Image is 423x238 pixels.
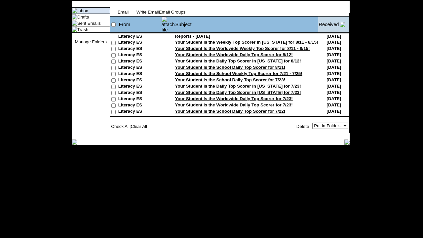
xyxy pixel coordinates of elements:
[175,90,301,95] a: Your Student Is the Daily Top Scorer in [US_STATE] for 7/23!
[118,77,161,84] td: Literacy ES
[118,65,161,71] td: Literacy ES
[327,59,341,63] nobr: [DATE]
[327,102,341,107] nobr: [DATE]
[118,109,161,115] td: Literacy ES
[75,39,106,44] a: Manage Folders
[327,52,341,57] nobr: [DATE]
[327,34,341,39] nobr: [DATE]
[175,52,293,57] a: Your Student Is the Worldwide Daily Top Scorer for 8/12!
[131,124,147,129] a: Clear All
[175,22,192,27] a: Subject
[327,65,341,70] nobr: [DATE]
[118,59,161,65] td: Literacy ES
[327,84,341,89] nobr: [DATE]
[77,21,101,26] a: Sent Emails
[175,34,210,39] a: Reports - [DATE]
[136,10,159,15] a: Write Email
[118,52,161,59] td: Literacy ES
[175,109,286,114] a: Your Student Is the School Daily Top Scorer for 7/22!
[319,22,339,27] a: Received
[175,46,310,51] a: Your Student Is the Worldwide Weekly Top Scorer for 8/11 - 8/15!
[327,46,341,51] nobr: [DATE]
[118,90,161,96] td: Literacy ES
[72,8,77,13] img: folder_icon_pick.gif
[175,102,293,107] a: Your Student Is the Worldwide Daily Top Scorer for 7/23!
[296,124,309,129] a: Delete
[118,96,161,102] td: Literacy ES
[77,27,89,32] a: Trash
[118,10,129,15] a: Email
[72,20,77,26] img: folder_icon.gif
[118,102,161,109] td: Literacy ES
[118,71,161,77] td: Literacy ES
[327,90,341,95] nobr: [DATE]
[72,27,77,32] img: folder_icon.gif
[159,10,186,15] a: Email Groups
[344,139,350,145] img: table_footer_right.gif
[72,139,77,145] img: table_footer_left.gif
[118,46,161,52] td: Literacy ES
[175,77,286,82] a: Your Student Is the School Daily Top Scorer for 7/23!
[327,71,341,76] nobr: [DATE]
[327,96,341,101] nobr: [DATE]
[327,109,341,114] nobr: [DATE]
[111,124,130,129] a: Check All
[72,14,77,20] img: folder_icon.gif
[162,17,175,32] img: attach file
[77,8,88,13] a: Inbox
[175,59,301,63] a: Your Student Is the Daily Top Scorer in [US_STATE] for 8/12!
[118,84,161,90] td: Literacy ES
[119,22,130,27] a: From
[118,40,161,46] td: Literacy ES
[118,34,161,40] td: Literacy ES
[77,15,89,20] a: Drafts
[175,65,286,70] a: Your Student Is the School Daily Top Scorer for 8/11!
[175,71,302,76] a: Your Student Is the School Weekly Top Scorer for 7/21 - 7/25!
[327,77,341,82] nobr: [DATE]
[110,123,179,130] td: |
[327,40,341,45] nobr: [DATE]
[175,40,318,45] a: Your Student Is the Weekly Top Scorer in [US_STATE] for 8/11 - 8/15!
[340,22,345,27] img: arrow_down.gif
[175,96,293,101] a: Your Student Is the Worldwide Daily Top Scorer for 7/23!
[175,84,301,89] a: Your Student Is the Daily Top Scorer in [US_STATE] for 7/23!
